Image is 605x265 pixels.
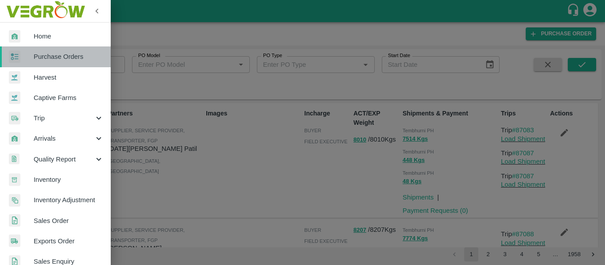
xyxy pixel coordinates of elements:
[34,134,94,143] span: Arrivals
[9,173,20,186] img: whInventory
[34,216,104,226] span: Sales Order
[9,71,20,84] img: harvest
[34,236,104,246] span: Exports Order
[34,93,104,103] span: Captive Farms
[9,50,20,63] img: reciept
[9,234,20,247] img: shipments
[9,194,20,207] img: inventory
[34,31,104,41] span: Home
[34,195,104,205] span: Inventory Adjustment
[9,214,20,227] img: sales
[34,113,94,123] span: Trip
[9,154,19,165] img: qualityReport
[9,132,20,145] img: whArrival
[9,91,20,104] img: harvest
[34,175,104,184] span: Inventory
[34,52,104,61] span: Purchase Orders
[9,30,20,43] img: whArrival
[34,154,94,164] span: Quality Report
[34,73,104,82] span: Harvest
[9,112,20,125] img: delivery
